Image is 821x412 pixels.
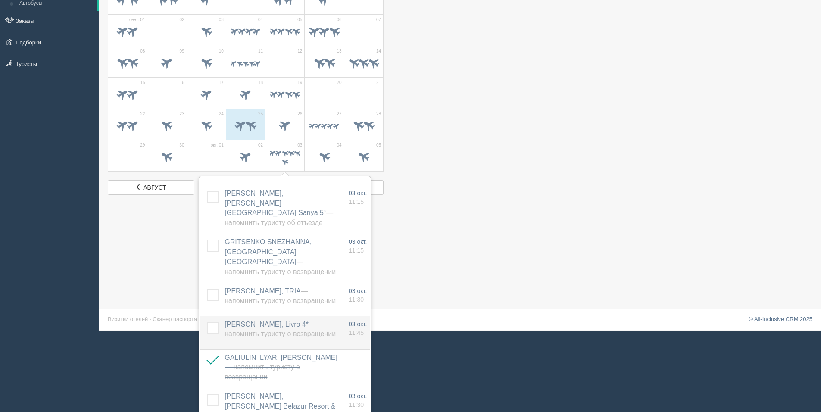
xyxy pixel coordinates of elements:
span: 15 [140,80,145,86]
a: © All-Inclusive CRM 2025 [749,316,812,322]
span: 03 окт. [349,238,367,245]
a: август [108,180,194,195]
span: [PERSON_NAME], Livro 4* [225,321,336,338]
a: 03 окт. 11:30 [349,392,367,409]
a: 03 окт. 11:15 [349,189,367,206]
span: GRITSENKO SNEZHANNA, [GEOGRAPHIC_DATA] [GEOGRAPHIC_DATA] [225,238,336,275]
a: 03 окт. 11:15 [349,237,367,255]
a: [PERSON_NAME], [PERSON_NAME][GEOGRAPHIC_DATA] Sanya 5*— Напомнить туристу об отъезде [225,190,333,227]
span: 03 окт. [349,393,367,400]
a: Визитки отелей [108,316,148,322]
span: 04 [337,142,342,148]
span: 08 [140,48,145,54]
span: 03 [297,142,302,148]
span: 11:15 [349,247,364,254]
span: 03 окт. [349,190,367,197]
span: 28 [376,111,381,117]
span: — Напомнить туристу о возвращении [225,258,336,275]
a: 03 окт. 11:30 [349,287,367,304]
span: 14 [376,48,381,54]
span: 25 [258,111,263,117]
span: 11:30 [349,401,364,408]
a: [PERSON_NAME], TRIA— Напомнить туристу о возвращении [225,287,336,305]
a: 03 окт. 11:45 [349,320,367,337]
span: 19 [297,80,302,86]
span: 23 [179,111,184,117]
span: · [150,316,151,322]
span: 10 [219,48,224,54]
span: 29 [140,142,145,148]
span: — Напомнить туристу о возвращении [225,363,300,381]
span: 07 [376,17,381,23]
span: 02 [179,17,184,23]
span: август [143,184,166,191]
span: 17 [219,80,224,86]
span: 09 [179,48,184,54]
span: 11:45 [349,329,364,336]
a: GRITSENKO SNEZHANNA, [GEOGRAPHIC_DATA] [GEOGRAPHIC_DATA]— Напомнить туристу о возвращении [225,238,336,275]
span: [PERSON_NAME], [PERSON_NAME][GEOGRAPHIC_DATA] Sanya 5* [225,190,333,227]
span: 24 [219,111,224,117]
span: 03 окт. [349,287,367,294]
span: окт. 01 [211,142,224,148]
span: 03 [219,17,224,23]
span: 30 [179,142,184,148]
span: 06 [337,17,342,23]
span: сент. 01 [129,17,145,23]
span: 22 [140,111,145,117]
span: 26 [297,111,302,117]
a: GALIULIN ILYAR, [PERSON_NAME]— Напомнить туристу о возвращении [225,354,337,381]
span: [PERSON_NAME], TRIA [225,287,336,305]
span: 21 [376,80,381,86]
span: 27 [337,111,342,117]
span: 12 [297,48,302,54]
span: 20 [337,80,342,86]
span: 04 [258,17,263,23]
span: GALIULIN ILYAR, [PERSON_NAME] [225,354,337,381]
span: 03 окт. [349,321,367,328]
a: Сканер паспорта [153,316,197,322]
span: 13 [337,48,342,54]
span: 11 [258,48,263,54]
span: 02 [258,142,263,148]
span: 11:30 [349,296,364,303]
span: 05 [297,17,302,23]
span: 18 [258,80,263,86]
span: 05 [376,142,381,148]
a: [PERSON_NAME], Livro 4*— Напомнить туристу о возвращении [225,321,336,338]
span: 11:15 [349,198,364,205]
span: 16 [179,80,184,86]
